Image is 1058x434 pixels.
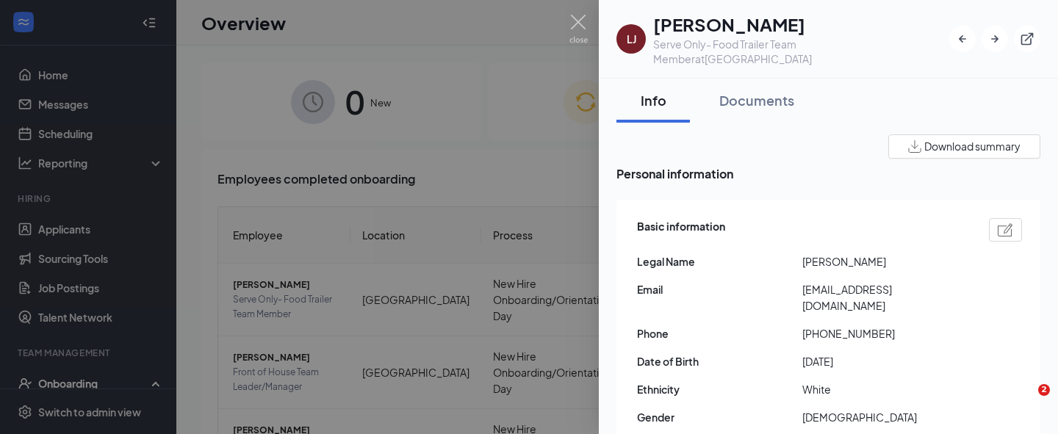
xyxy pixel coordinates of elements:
span: Phone [637,325,802,341]
span: 2 [1038,384,1050,396]
iframe: Intercom live chat [1008,384,1043,419]
svg: ExternalLink [1020,32,1034,46]
span: Email [637,281,802,297]
span: Date of Birth [637,353,802,369]
svg: ArrowLeftNew [955,32,970,46]
button: ExternalLink [1014,26,1040,52]
span: [PERSON_NAME] [802,253,968,270]
button: Download summary [888,134,1040,159]
span: Gender [637,409,802,425]
div: Documents [719,91,794,109]
span: Download summary [924,139,1021,154]
span: [EMAIL_ADDRESS][DOMAIN_NAME] [802,281,968,314]
span: Ethnicity [637,381,802,397]
span: [DEMOGRAPHIC_DATA] [802,409,968,425]
svg: ArrowRight [987,32,1002,46]
button: ArrowLeftNew [949,26,976,52]
div: Serve Only- Food Trailer Team Member at [GEOGRAPHIC_DATA] [653,37,949,66]
span: [PHONE_NUMBER] [802,325,968,341]
div: LJ [627,32,636,46]
span: White [802,381,968,397]
span: Personal information [616,164,1040,183]
button: ArrowRight [982,26,1008,52]
span: [DATE] [802,353,968,369]
span: Basic information [637,218,725,242]
h1: [PERSON_NAME] [653,12,949,37]
span: Legal Name [637,253,802,270]
div: Info [631,91,675,109]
